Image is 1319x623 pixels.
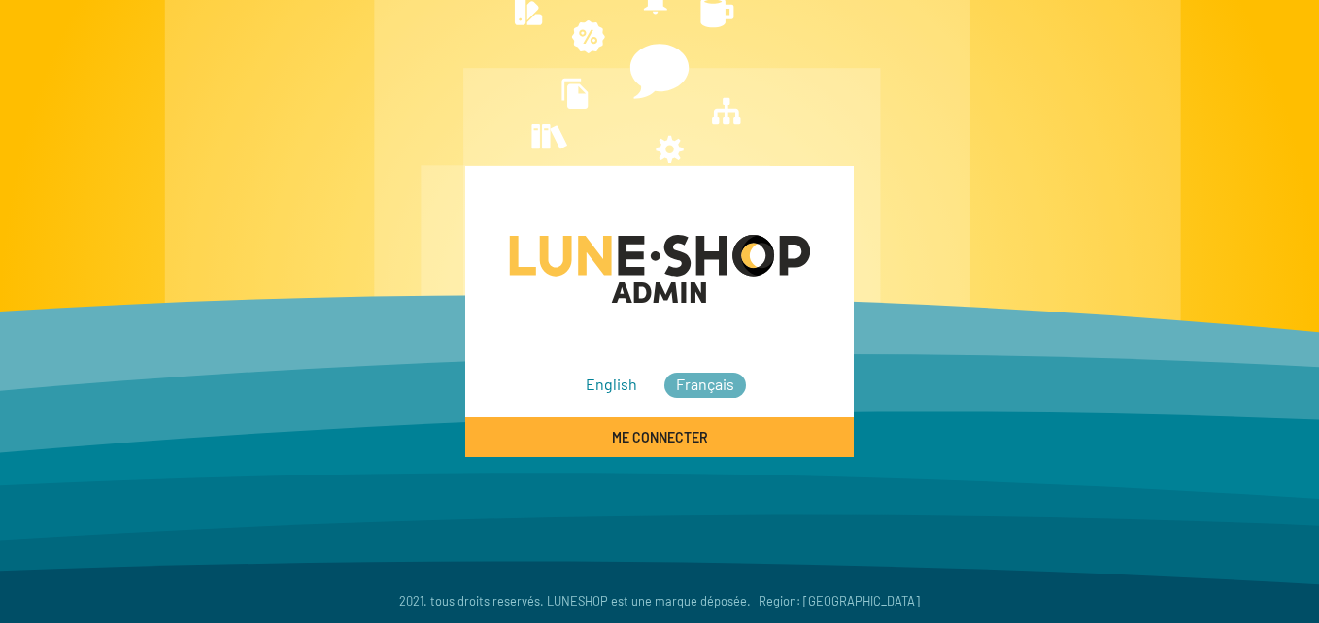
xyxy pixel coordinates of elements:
[574,373,649,398] span: English
[465,417,854,457] button: Me connecter
[612,429,708,445] span: Me connecter
[759,590,920,611] small: Region: [GEOGRAPHIC_DATA]
[664,373,746,398] span: Français
[399,590,751,611] small: 2021. tous droits reservés. LUNESHOP est une marque déposée.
